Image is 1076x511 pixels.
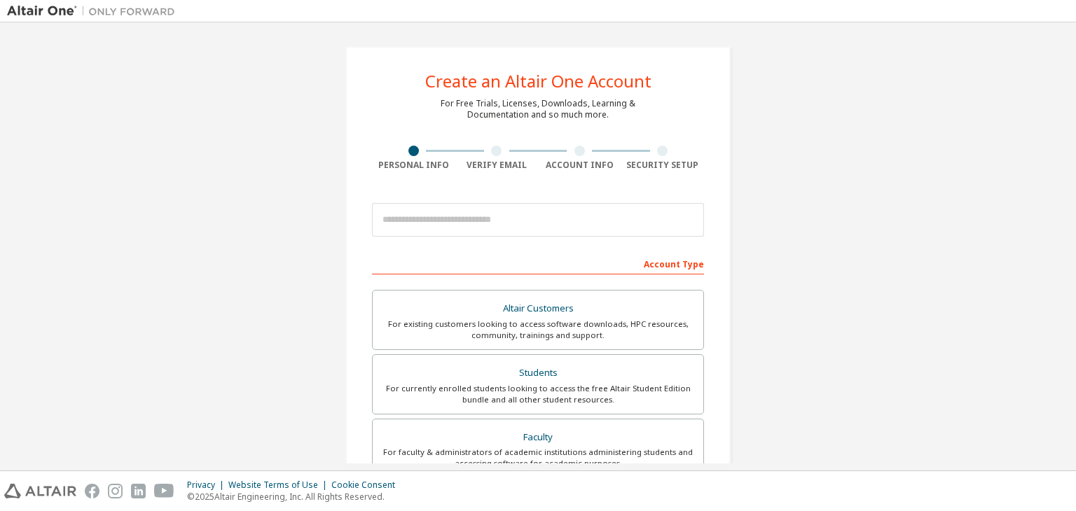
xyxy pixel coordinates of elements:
p: © 2025 Altair Engineering, Inc. All Rights Reserved. [187,491,403,503]
div: Security Setup [621,160,705,171]
div: Privacy [187,479,228,491]
div: Personal Info [372,160,455,171]
div: For existing customers looking to access software downloads, HPC resources, community, trainings ... [381,318,695,341]
img: youtube.svg [154,484,174,498]
div: Website Terms of Use [228,479,331,491]
div: Verify Email [455,160,539,171]
div: For currently enrolled students looking to access the free Altair Student Edition bundle and all ... [381,383,695,405]
div: Cookie Consent [331,479,403,491]
div: Account Info [538,160,621,171]
img: altair_logo.svg [4,484,76,498]
div: Create an Altair One Account [425,73,651,90]
div: Faculty [381,428,695,447]
img: instagram.svg [108,484,123,498]
div: For Free Trials, Licenses, Downloads, Learning & Documentation and so much more. [441,98,635,120]
img: linkedin.svg [131,484,146,498]
img: facebook.svg [85,484,99,498]
div: Students [381,363,695,383]
div: Altair Customers [381,299,695,318]
div: For faculty & administrators of academic institutions administering students and accessing softwa... [381,447,695,469]
div: Account Type [372,252,704,274]
img: Altair One [7,4,182,18]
